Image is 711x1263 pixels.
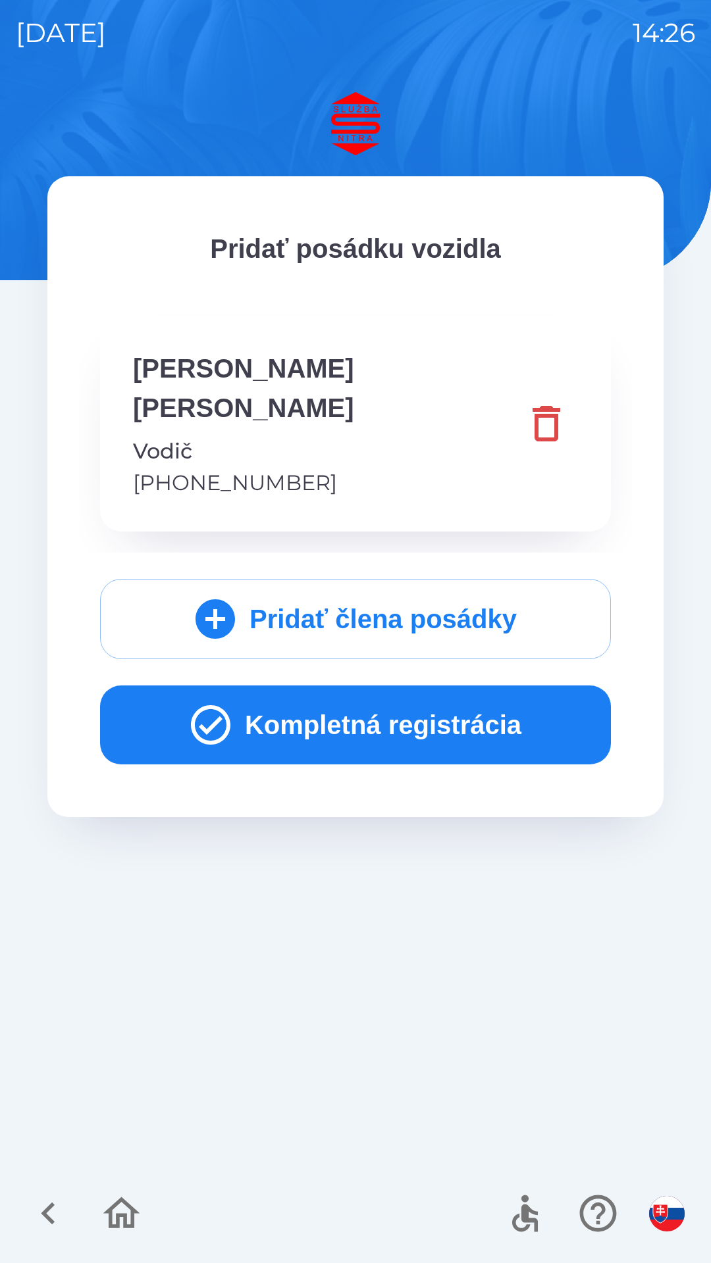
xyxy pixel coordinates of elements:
p: [DATE] [16,13,106,53]
img: Logo [47,92,664,155]
p: [PERSON_NAME] [PERSON_NAME] [133,349,515,428]
p: 14:26 [633,13,695,53]
button: Kompletná registrácia [100,685,611,764]
p: Pridať posádku vozidla [100,229,611,268]
img: sk flag [649,1196,685,1231]
p: [PHONE_NUMBER] [133,467,515,499]
button: Pridať člena posádky [100,579,611,659]
p: Vodič [133,435,515,467]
